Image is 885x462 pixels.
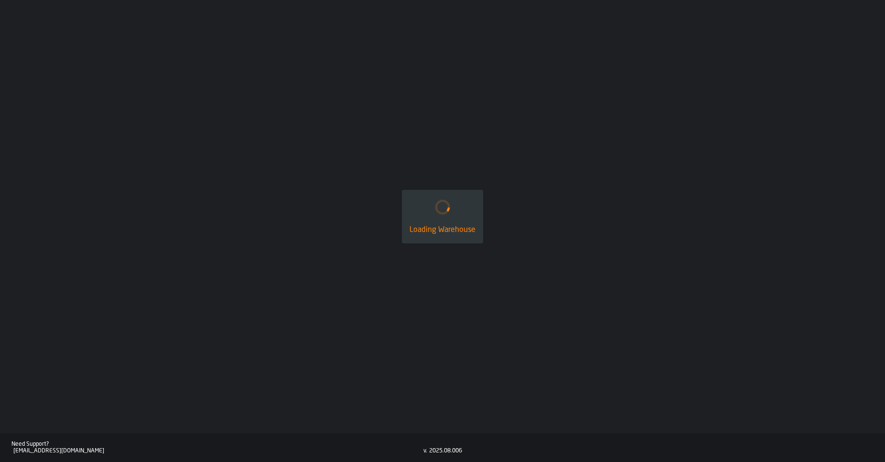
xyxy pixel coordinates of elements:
a: Need Support?[EMAIL_ADDRESS][DOMAIN_NAME] [11,441,423,454]
div: [EMAIL_ADDRESS][DOMAIN_NAME] [13,448,423,454]
div: 2025.08.006 [429,448,462,454]
div: Need Support? [11,441,423,448]
div: Loading Warehouse [409,224,476,236]
div: v. [423,448,427,454]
